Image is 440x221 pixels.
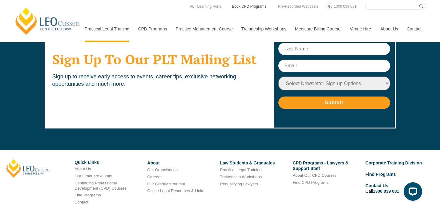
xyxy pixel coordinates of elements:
[147,168,178,172] a: Our Organisation
[278,60,390,72] input: Email
[171,16,237,42] a: Practice Management Course
[290,16,345,42] a: Medicare Billing Course
[220,182,258,186] a: Requalifying Lawyers
[402,16,426,42] a: Contact
[6,159,50,178] a: [PERSON_NAME]
[52,73,265,88] p: Sign up to receive early access to events, career tips, exclusive networking opportunities and mu...
[75,167,91,171] a: About Us
[278,97,390,109] input: Submit
[220,160,275,165] a: Law Students & Graduates
[75,160,143,165] h6: Quick Links
[365,160,422,165] a: Corporate Training Division
[277,3,320,10] a: Pre-Recorded Webcasts
[133,16,171,42] a: CPD Programs
[332,3,358,10] a: 1300 039 031
[75,200,88,204] a: Contact
[373,189,399,194] a: 1300 039 031
[147,175,161,179] a: Careers
[278,43,390,55] input: Last Name
[293,173,337,178] a: About Our CPD Courses
[80,16,134,42] a: Practical Legal Training
[231,3,267,10] a: Book CPD Programs
[278,77,390,90] select: Newsletter Sign-up Options
[365,183,388,188] a: Contact Us
[376,16,402,42] a: About Us
[334,4,356,9] span: 1300 039 031
[188,3,224,10] a: PLT Learning Portal
[365,172,396,177] a: Find Programs
[345,16,376,42] a: Venue Hire
[75,193,101,197] a: Find Programs
[14,7,82,36] a: [PERSON_NAME] Centre for Law
[75,174,112,178] a: Our Graduate Alumni
[52,52,265,67] h2: Sign Up To Our PLT Mailing List
[237,16,290,42] a: Traineeship Workshops
[293,160,349,171] a: CPD Programs - Lawyers & Support Staff
[399,180,425,206] iframe: LiveChat chat widget
[147,182,185,186] a: Our Graduate Alumni
[220,168,261,172] a: Practical Legal Training
[365,182,434,195] li: Call
[147,188,204,193] a: Online Legal Resources & Links
[147,160,159,165] a: About
[75,181,126,191] a: Continuing Professional Development (CPD) Courses
[293,180,329,185] a: Find CPD Programs
[220,175,262,179] a: Traineeship Workshops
